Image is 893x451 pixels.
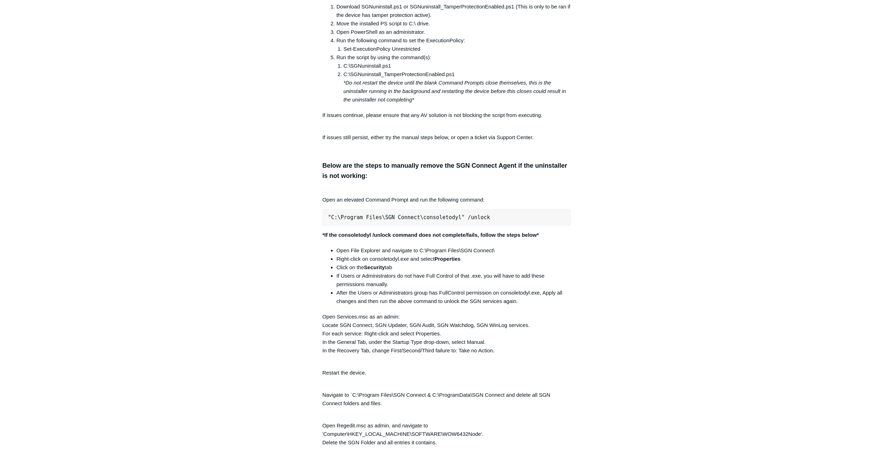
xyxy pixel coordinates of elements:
[337,19,571,28] li: Move the installed PS script to C:\ drive.
[322,413,571,447] p: Open Regedit.msc as admin, and navigate to 'Computer\HKEY_LOCAL_MACHINE\SOFTWARE\WOW6432Node'. De...
[322,232,539,238] strong: *If the consoletodyl /unlock command does not complete/fails, follow the steps below*
[364,264,385,270] strong: Security
[322,313,571,355] p: Open Services.msc as an admin: Locate SGN Connect, SGN Updater, SGN Audit, SGN Watchdog, SGN WinL...
[322,382,571,408] p: Navigate to `C:\Program Files\SGN Connect & C:\ProgramData\SGN Connect and delete all SGN Connect...
[344,80,566,103] em: *Do not restart the device until the blank Command Prompts close themselves, this is the uninstal...
[337,246,571,255] li: Open File Explorer and navigate to C:\Program Files\SGN Connect\
[322,360,571,377] p: Restart the device.
[337,289,571,305] li: After the Users or Administrators group has FullControl permission on consoletodyl.exe, Apply all...
[337,255,571,263] li: Right-click on consoletodyl.exe and select
[337,36,571,53] li: Run the following command to set the ExecutionPolicy:
[344,70,571,104] li: C:\SGNuninstall_TamperProtectionEnabled.ps1
[337,272,571,289] li: If Users or Administrators do not have Full Control of that .exe, you will have to add these perm...
[337,2,571,19] li: Download SGNuninstall.ps1 or SGNuninstall_TamperProtectionEnabled.ps1 (This is only to be ran if ...
[322,161,571,181] h3: Below are the steps to manually remove the SGN Connect Agent if the uninstaller is not working:
[337,53,571,104] li: Run the script by using the command(s):
[322,209,571,225] pre: "C:\Program Files\SGN Connect\consoletodyl" /unlock
[337,28,571,36] li: Open PowerShell as an administrator.
[337,263,571,272] li: Click on the tab
[434,256,460,262] strong: Properties
[322,133,571,142] p: If issues still persist, either try the manual steps below, or open a ticket via Support Center.
[344,45,571,53] li: Set-ExecutionPolicy Unrestricted
[322,187,571,204] p: Open an elevated Command Prompt and run the following command:
[344,62,571,70] li: C:\SGNuninstall.ps1
[322,111,571,128] p: If issues continue, please ensure that any AV solution is not blocking the script from executing.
